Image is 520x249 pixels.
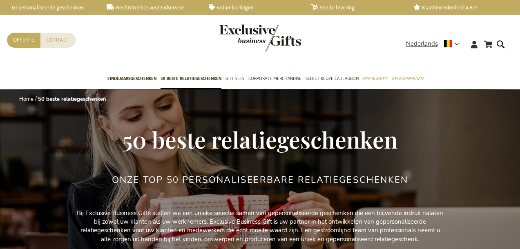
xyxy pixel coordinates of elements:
[406,39,438,49] span: Nederlands
[107,4,196,11] a: Rechtstreekse verzendservice
[76,209,444,244] p: Bij Exclusive Business Gifts stellen we een unieke selectie samen van gepersonaliseerde geschenke...
[209,4,298,11] a: Volumkortingen
[406,39,464,49] div: Nederlands
[38,96,106,103] strong: 50 beste relatiegeschenken
[363,74,387,83] span: Per Budget
[219,24,260,51] a: store logo
[7,33,40,48] a: Offerte
[19,96,33,103] a: Home
[413,4,503,11] a: Klanttevredenheid 4,6/5
[161,74,221,83] span: 50 beste relatiegeschenken
[311,4,401,11] a: Snelle levering
[391,74,423,83] span: Gelegenheden
[219,24,301,51] img: Exclusive Business gifts logo
[40,33,76,48] a: Contact
[4,4,94,11] a: Gepersonaliseerde geschenken
[306,74,359,83] span: Select Keuze Cadeaubon
[107,74,156,83] span: Eindejaarsgeschenken
[123,124,397,154] span: 50 beste relatiegeschenken
[225,74,244,83] span: Gift Sets
[112,175,408,185] h2: Onze TOP 50 Personaliseerbare Relatiegeschenken
[248,74,301,83] span: Corporate Merchandise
